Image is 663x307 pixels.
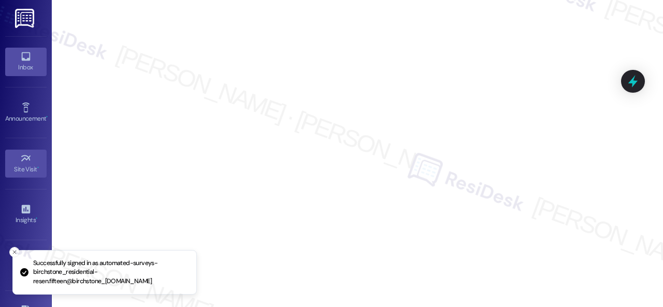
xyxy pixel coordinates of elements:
a: Site Visit • [5,150,47,178]
span: • [46,113,48,121]
a: Insights • [5,200,47,228]
p: Successfully signed in as automated-surveys-birchstone_residential-resen.fifteen@birchstone_[DOMA... [33,259,188,286]
span: • [36,215,37,222]
img: ResiDesk Logo [15,9,36,28]
a: Inbox [5,48,47,76]
a: Buildings [5,251,47,279]
span: • [37,164,39,171]
button: Close toast [9,247,20,257]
